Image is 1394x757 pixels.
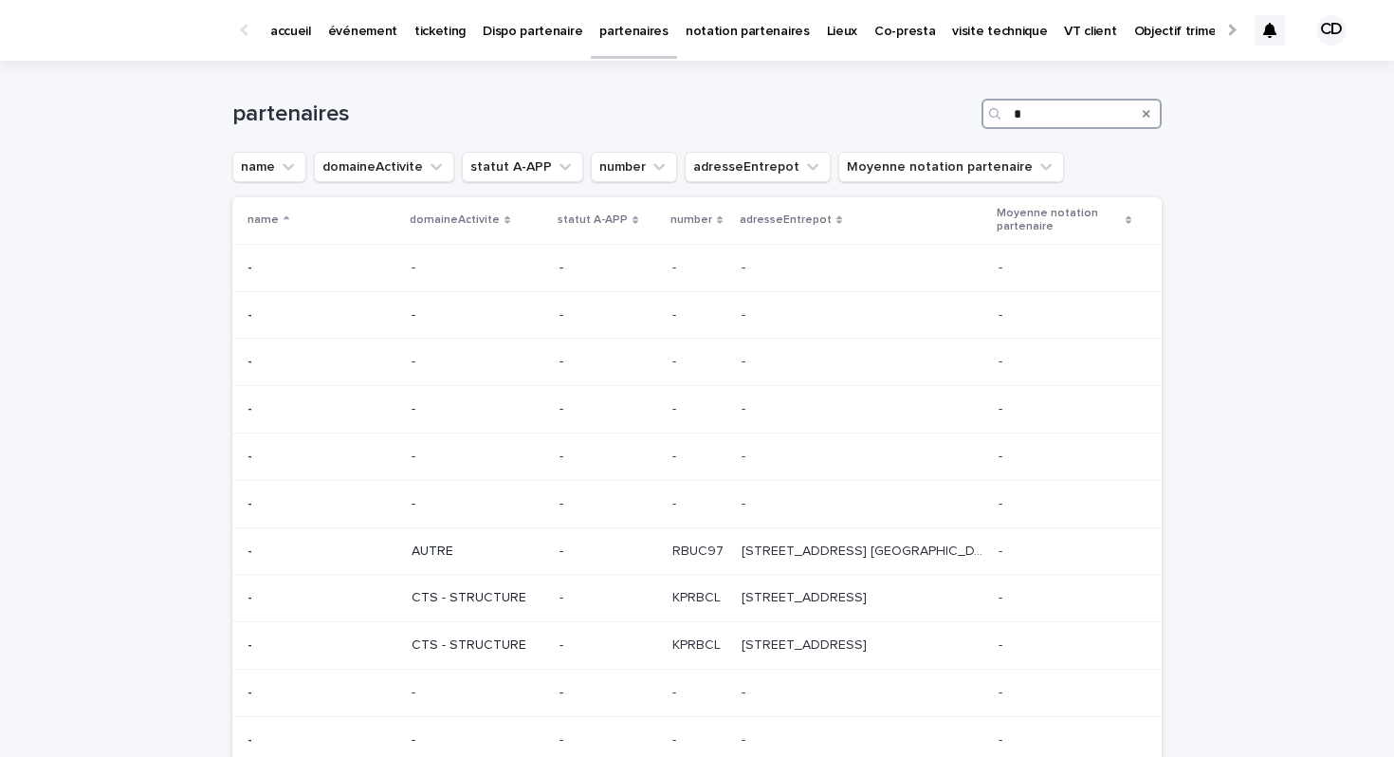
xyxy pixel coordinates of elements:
[412,401,544,417] p: -
[248,304,256,323] p: -
[232,291,1162,339] tr: -- ---- -- --
[248,586,256,606] p: -
[591,152,677,182] button: number
[412,354,544,370] p: -
[412,590,544,606] p: CTS - STRUCTURE
[742,397,749,417] p: -
[742,492,749,512] p: -
[412,449,544,465] p: -
[232,622,1162,670] tr: -- CTS - STRUCTURE-KPRBCLKPRBCL [STREET_ADDRESS][STREET_ADDRESS] --
[232,575,1162,622] tr: -- CTS - STRUCTURE-KPRBCLKPRBCL [STREET_ADDRESS][STREET_ADDRESS] --
[999,397,1006,417] p: -
[248,210,279,231] p: name
[999,256,1006,276] p: -
[559,637,657,654] p: -
[248,634,256,654] p: -
[232,101,974,128] h1: partenaires
[232,433,1162,480] tr: -- ---- -- --
[742,540,987,560] p: [STREET_ADDRESS] [GEOGRAPHIC_DATA]
[672,397,680,417] p: -
[999,304,1006,323] p: -
[742,304,749,323] p: -
[672,350,680,370] p: -
[412,544,544,560] p: AUTRE
[999,586,1006,606] p: -
[248,540,256,560] p: -
[742,350,749,370] p: -
[559,449,657,465] p: -
[559,307,657,323] p: -
[672,304,680,323] p: -
[232,339,1162,386] tr: -- ---- -- --
[412,637,544,654] p: CTS - STRUCTURE
[672,681,680,701] p: -
[999,492,1006,512] p: -
[999,445,1006,465] p: -
[248,681,256,701] p: -
[412,307,544,323] p: -
[232,386,1162,434] tr: -- ---- -- --
[742,681,749,701] p: -
[1316,15,1347,46] div: CD
[248,729,256,748] p: -
[412,260,544,276] p: -
[559,496,657,512] p: -
[672,634,725,654] p: KPRBCL
[412,496,544,512] p: -
[559,732,657,748] p: -
[248,256,256,276] p: -
[559,544,657,560] p: -
[672,729,680,748] p: -
[672,445,680,465] p: -
[412,685,544,701] p: -
[997,203,1121,238] p: Moyenne notation partenaire
[999,634,1006,654] p: -
[314,152,454,182] button: domaineActivite
[742,729,749,748] p: -
[248,350,256,370] p: -
[232,480,1162,527] tr: -- ---- -- --
[742,445,749,465] p: -
[232,152,306,182] button: name
[672,540,727,560] p: RBUC97
[999,681,1006,701] p: -
[248,492,256,512] p: -
[232,244,1162,291] tr: -- ---- -- --
[742,256,749,276] p: -
[559,590,657,606] p: -
[740,210,832,231] p: adresseEntrepot
[670,210,712,231] p: number
[999,729,1006,748] p: -
[742,586,871,606] p: [STREET_ADDRESS]
[559,260,657,276] p: -
[999,350,1006,370] p: -
[672,256,680,276] p: -
[38,11,222,49] img: Ls34BcGeRexTGTNfXpUC
[248,397,256,417] p: -
[672,492,680,512] p: -
[558,210,628,231] p: statut A-APP
[559,401,657,417] p: -
[672,586,725,606] p: KPRBCL
[838,152,1064,182] button: Moyenne notation partenaire
[232,527,1162,575] tr: -- AUTRE-RBUC97RBUC97 [STREET_ADDRESS] [GEOGRAPHIC_DATA][STREET_ADDRESS] [GEOGRAPHIC_DATA] --
[742,634,871,654] p: [STREET_ADDRESS]
[981,99,1162,129] input: Search
[462,152,583,182] button: statut A-APP
[232,669,1162,716] tr: -- ---- -- --
[412,732,544,748] p: -
[999,540,1006,560] p: -
[559,685,657,701] p: -
[559,354,657,370] p: -
[685,152,831,182] button: adresseEntrepot
[410,210,500,231] p: domaineActivite
[248,445,256,465] p: -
